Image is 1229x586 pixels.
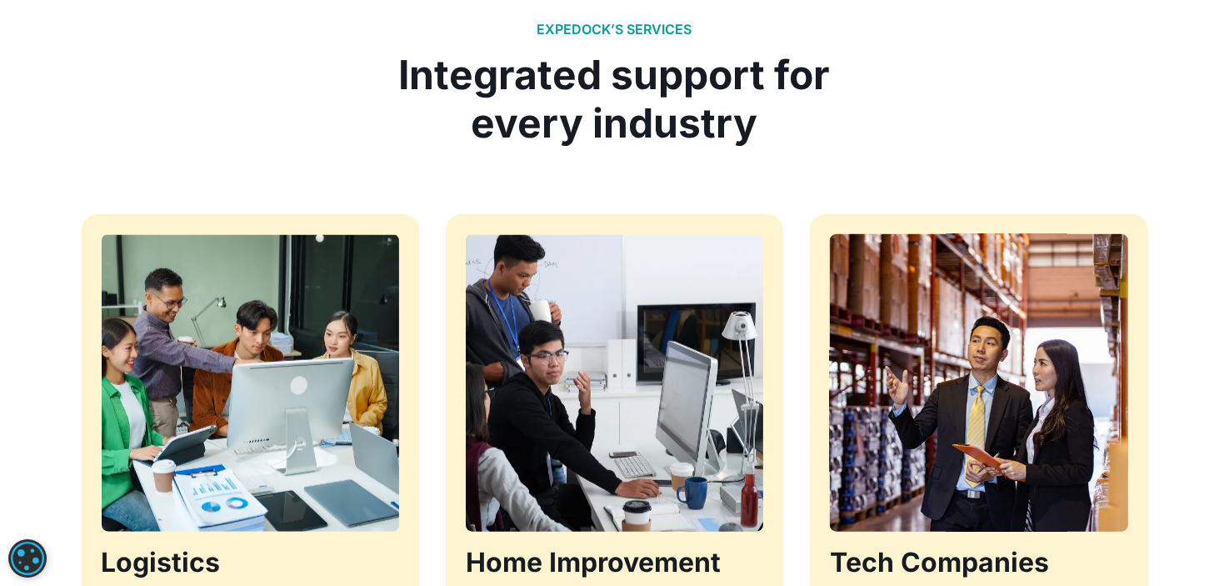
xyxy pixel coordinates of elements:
[952,406,1229,586] iframe: Chat Widget
[385,51,843,147] div: Integrated support for every industry
[102,234,399,532] img: 4 people in front of the computer
[537,22,692,38] h2: EXPEDOCK’S SERVICES
[823,228,1134,538] img: two person in corporate suit doing inventory
[102,545,399,580] h3: Logistics
[466,234,763,532] img: three people in front of the computer
[830,545,1127,580] h3: Tech Companies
